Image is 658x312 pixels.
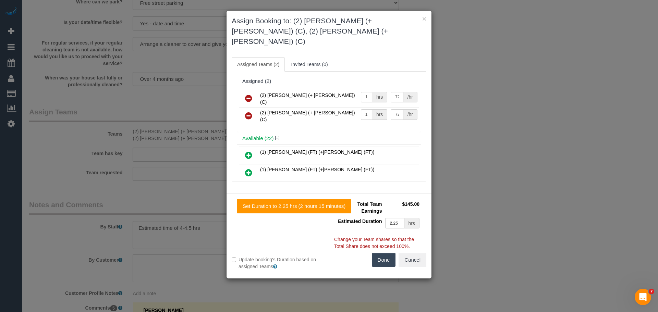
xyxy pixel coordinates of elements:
div: hrs [372,92,387,102]
label: Update booking's Duration based on assigned Teams [232,256,324,270]
span: 7 [649,289,654,294]
span: (2) [PERSON_NAME] (+ [PERSON_NAME]) (C) [260,110,355,122]
button: Cancel [399,253,426,267]
button: × [422,15,426,22]
button: Done [372,253,396,267]
td: $145.00 [383,199,421,216]
span: Estimated Duration [338,219,382,224]
span: (1) [PERSON_NAME] (FT) (+[PERSON_NAME] (FT)) [260,149,374,155]
input: Update booking's Duration based on assigned Teams [232,258,236,262]
h4: Available (22) [242,136,416,141]
iframe: Intercom live chat [635,289,651,305]
span: (2) [PERSON_NAME] (+ [PERSON_NAME]) (C) [260,92,355,105]
div: hrs [404,218,419,228]
td: Total Team Earnings [334,199,383,216]
div: /hr [403,92,417,102]
h3: Assign Booking to: (2) [PERSON_NAME] (+ [PERSON_NAME]) (C), (2) [PERSON_NAME] (+ [PERSON_NAME]) (C) [232,16,426,47]
div: hrs [372,109,387,120]
div: Assigned (2) [242,78,416,84]
button: Set Duration to 2.25 hrs (2 hours 15 minutes) [237,199,351,213]
a: Invited Teams (0) [285,57,333,72]
a: Assigned Teams (2) [232,57,285,72]
div: /hr [403,109,417,120]
span: (1) [PERSON_NAME] (FT) (+[PERSON_NAME] (FT)) [260,167,374,172]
